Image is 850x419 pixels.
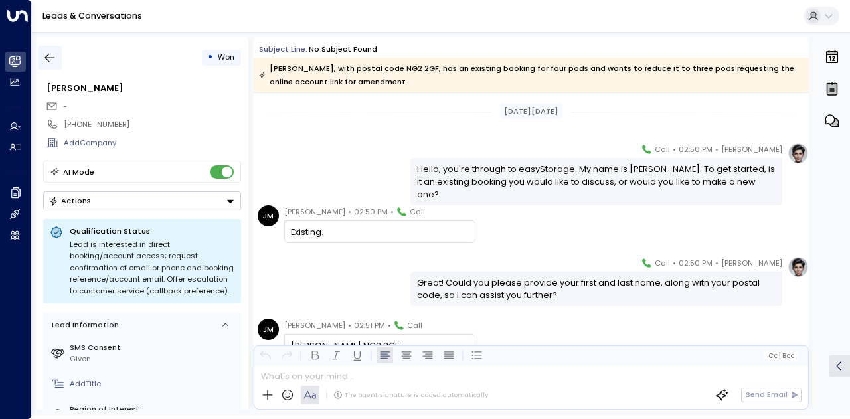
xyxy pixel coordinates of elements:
[258,205,279,226] div: JM
[259,62,802,88] div: [PERSON_NAME], with postal code NG2 2GF, has an existing booking for four pods and wants to reduc...
[768,352,794,359] span: Cc Bcc
[284,205,345,218] span: [PERSON_NAME]
[354,205,388,218] span: 02:50 PM
[407,319,422,332] span: Call
[417,276,776,301] div: Great! Could you please provide your first and last name, along with your postal code, so I can a...
[348,205,351,218] span: •
[417,163,776,201] div: Hello, you're through to easyStorage. My name is [PERSON_NAME]. To get started, is it an existing...
[721,256,782,270] span: [PERSON_NAME]
[500,104,563,119] div: [DATE][DATE]
[63,101,67,112] span: -
[48,319,119,331] div: Lead Information
[291,226,468,238] div: Existing.
[70,226,234,236] p: Qualification Status
[218,52,234,62] span: Won
[258,347,274,363] button: Undo
[764,351,798,361] button: Cc|Bcc
[679,256,713,270] span: 02:50 PM
[410,205,425,218] span: Call
[788,143,809,164] img: profile-logo.png
[46,82,240,94] div: [PERSON_NAME]
[279,347,295,363] button: Redo
[673,143,676,156] span: •
[43,191,241,210] div: Button group with a nested menu
[655,143,670,156] span: Call
[63,165,94,179] div: AI Mode
[715,256,719,270] span: •
[679,143,713,156] span: 02:50 PM
[348,319,351,332] span: •
[284,319,345,332] span: [PERSON_NAME]
[64,119,240,130] div: [PHONE_NUMBER]
[70,404,236,415] label: Region of Interest
[49,196,91,205] div: Actions
[715,143,719,156] span: •
[788,256,809,278] img: profile-logo.png
[70,353,236,365] div: Given
[673,256,676,270] span: •
[43,191,241,210] button: Actions
[70,342,236,353] label: SMS Consent
[655,256,670,270] span: Call
[354,319,385,332] span: 02:51 PM
[42,10,142,21] a: Leads & Conversations
[779,352,781,359] span: |
[70,378,236,390] div: AddTitle
[70,239,234,297] div: Lead is interested in direct booking/account access; request confirmation of email or phone and b...
[388,319,391,332] span: •
[207,48,213,67] div: •
[309,44,377,55] div: No subject found
[258,319,279,340] div: JM
[259,44,307,54] span: Subject Line:
[390,205,394,218] span: •
[64,137,240,149] div: AddCompany
[291,339,468,352] div: [PERSON_NAME] NG2 2GF
[333,390,488,400] div: The agent signature is added automatically
[721,143,782,156] span: [PERSON_NAME]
